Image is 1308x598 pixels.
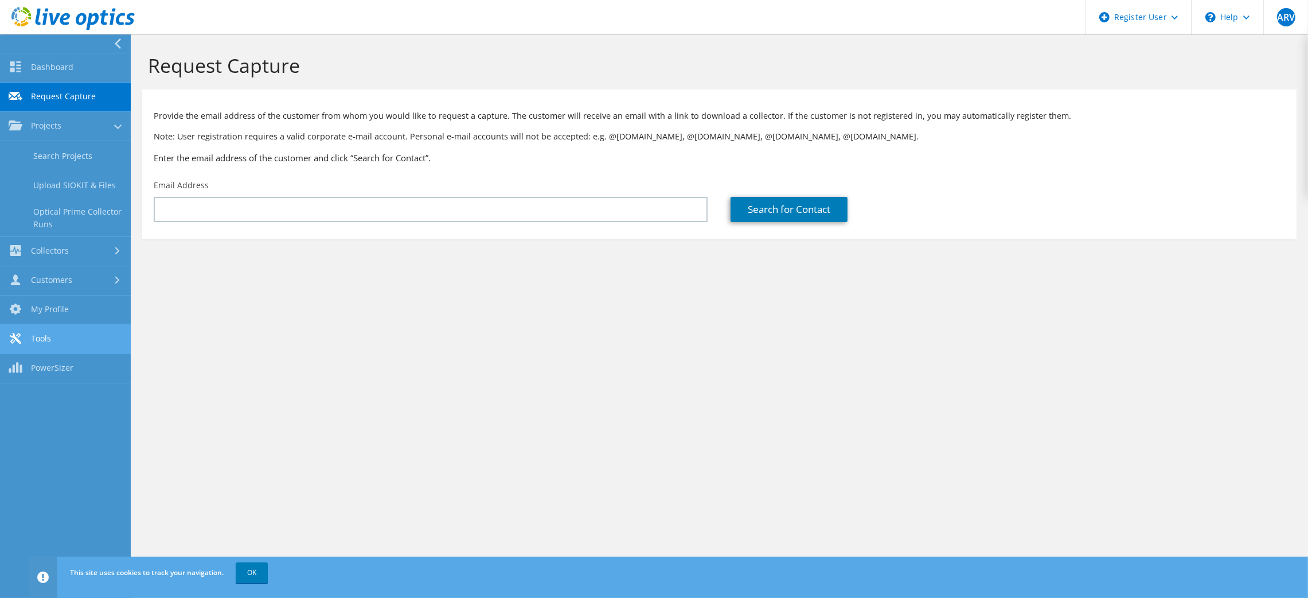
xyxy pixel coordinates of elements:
[148,53,1285,77] h1: Request Capture
[154,152,1285,164] h3: Enter the email address of the customer and click “Search for Contact”.
[154,180,209,191] label: Email Address
[154,130,1285,143] p: Note: User registration requires a valid corporate e-mail account. Personal e-mail accounts will ...
[1205,12,1216,22] svg: \n
[154,110,1285,122] p: Provide the email address of the customer from whom you would like to request a capture. The cust...
[70,568,224,577] span: This site uses cookies to track your navigation.
[731,197,848,222] a: Search for Contact
[236,562,268,583] a: OK
[1277,8,1295,26] span: ARV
